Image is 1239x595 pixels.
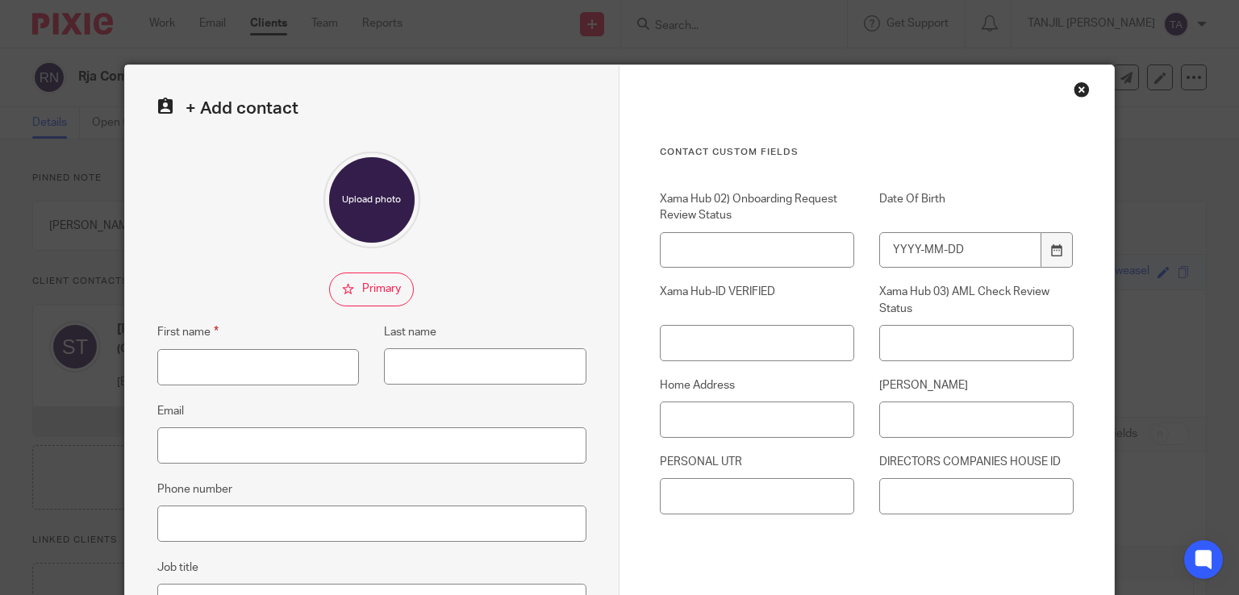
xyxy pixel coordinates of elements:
h2: + Add contact [157,98,586,119]
h3: Contact Custom fields [660,146,1074,159]
label: Email [157,403,184,419]
label: Xama Hub-ID VERIFIED [660,284,854,317]
div: Close this dialog window [1074,81,1090,98]
label: PERSONAL UTR [660,454,854,470]
label: Xama Hub 03) AML Check Review Status [879,284,1074,317]
label: Last name [384,324,436,340]
label: First name [157,322,219,341]
label: DIRECTORS COMPANIES HOUSE ID [879,454,1074,470]
label: Xama Hub 02) Onboarding Request Review Status [660,191,854,224]
label: Phone number [157,481,232,497]
input: YYYY-MM-DD [879,232,1041,268]
label: Home Address [660,377,854,393]
label: Date Of Birth [879,191,1074,224]
label: Job title [157,560,198,576]
label: [PERSON_NAME] [879,377,1074,393]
